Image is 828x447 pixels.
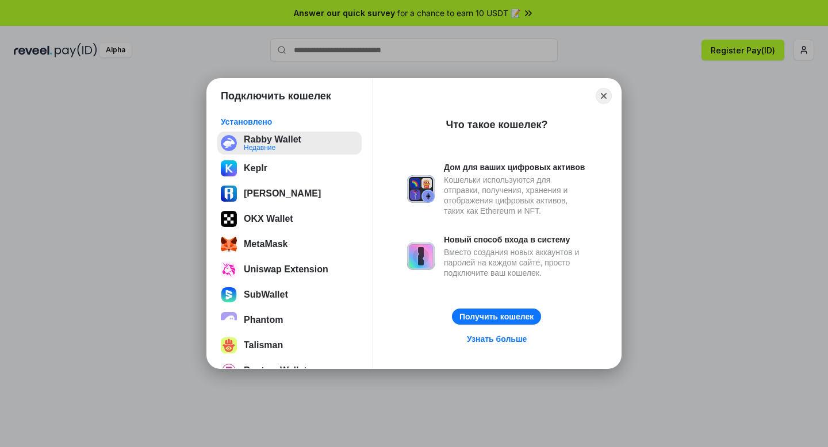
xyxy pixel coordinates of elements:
[217,359,362,382] button: Pontem Wallet
[217,132,362,155] button: Rabby WalletНедавние
[221,211,237,227] img: 5VZ71FV6L7PA3gg3tXrdQ+DgLhC+75Wq3no69P3MC0NFQpx2lL04Ql9gHK1bRDjsSBIvScBnDTk1WrlGIZBorIDEYJj+rhdgn...
[221,287,237,303] img: svg+xml;base64,PHN2ZyB3aWR0aD0iMTYwIiBoZWlnaHQ9IjE2MCIgZmlsbD0ibm9uZSIgeG1sbnM9Imh0dHA6Ly93d3cudz...
[221,363,237,379] img: svg+xml;base64,PHN2ZyB3aWR0aD0iOTYiIGhlaWdodD0iOTYiIHZpZXdCb3g9IjAgMCA5NiA5NiIgZmlsbD0ibm9uZSIgeG...
[244,188,321,199] div: [PERSON_NAME]
[444,175,586,216] div: Кошельки используются для отправки, получения, хранения и отображения цифровых активов, таких как...
[244,214,293,224] div: OKX Wallet
[459,311,534,322] div: Получить кошелек
[244,290,288,300] div: SubWallet
[407,175,435,203] img: svg+xml,%3Csvg%20xmlns%3D%22http%3A%2F%2Fwww.w3.org%2F2000%2Fsvg%22%20fill%3D%22none%22%20viewBox...
[217,207,362,230] button: OKX Wallet
[244,163,267,174] div: Keplr
[221,135,237,151] img: svg+xml;base64,PHN2ZyB3aWR0aD0iMzIiIGhlaWdodD0iMzIiIHZpZXdCb3g9IjAgMCAzMiAzMiIgZmlsbD0ibm9uZSIgeG...
[244,144,301,151] div: Недавние
[221,236,237,252] img: svg+xml;base64,PHN2ZyB3aWR0aD0iMzUiIGhlaWdodD0iMzQiIHZpZXdCb3g9IjAgMCAzNSAzNCIgZmlsbD0ibm9uZSIgeG...
[217,334,362,357] button: Talisman
[452,309,541,325] button: Получить кошелек
[221,261,237,278] img: svg+xml,%3Csvg%20width%3D%2296%22%20height%3D%2296%22%20viewBox%3D%220%200%2096%2096%22%20fill%3D...
[221,186,237,202] img: svg%3E%0A
[444,234,586,245] div: Новый способ входа в систему
[221,117,358,127] div: Установлено
[217,283,362,306] button: SubWallet
[244,315,283,325] div: Phantom
[221,160,237,176] img: ByMCUfJCc2WaAAAAAElFTkSuQmCC
[444,162,586,172] div: Дом для ваших цифровых активов
[244,340,283,350] div: Talisman
[217,258,362,281] button: Uniswap Extension
[217,309,362,332] button: Phantom
[446,118,548,132] div: Что такое кошелек?
[244,134,301,145] div: Rabby Wallet
[407,242,435,270] img: svg+xml,%3Csvg%20xmlns%3D%22http%3A%2F%2Fwww.w3.org%2F2000%2Fsvg%22%20fill%3D%22none%22%20viewBox...
[244,239,287,249] div: MetaMask
[244,264,328,275] div: Uniswap Extension
[467,334,527,344] div: Узнать больше
[444,247,586,278] div: Вместо создания новых аккаунтов и паролей на каждом сайте, просто подключите ваш кошелек.
[217,182,362,205] button: [PERSON_NAME]
[217,157,362,180] button: Keplr
[221,89,331,103] h1: Подключить кошелек
[244,365,307,376] div: Pontem Wallet
[221,312,237,328] img: epq2vO3P5aLWl15yRS7Q49p1fHTx2Sgh99jU3kfXv7cnPATIVQHAx5oQs66JWv3SWEjHOsb3kKgmE5WNBxBId7C8gm8wEgOvz...
[217,233,362,256] button: MetaMask
[596,88,612,104] button: Close
[221,337,237,353] img: svg+xml;base64,PHN2ZyB3aWR0aD0iMTI4IiBoZWlnaHQ9IjEyOCIgdmlld0JveD0iMCAwIDEyOCAxMjgiIHhtbG5zPSJodH...
[460,332,534,346] a: Узнать больше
